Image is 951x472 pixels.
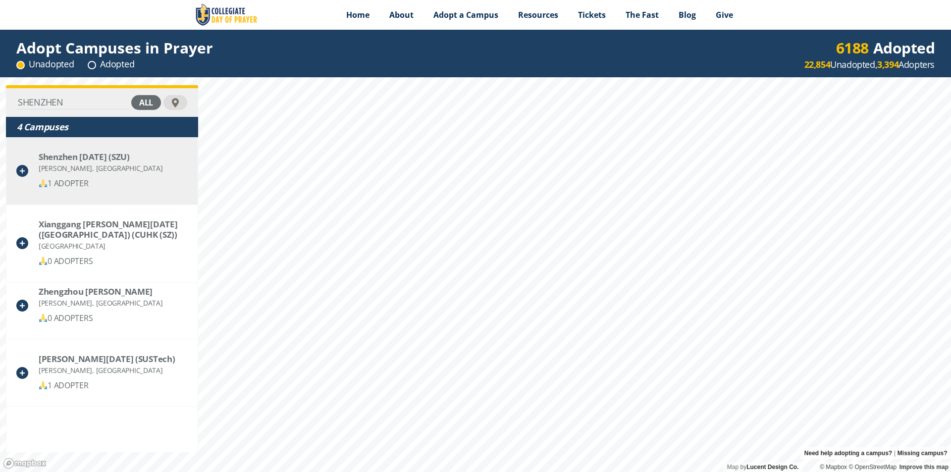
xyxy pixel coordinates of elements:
[433,9,498,20] span: Adopt a Campus
[746,464,798,471] a: Lucent Design Co.
[616,2,669,27] a: The Fast
[804,58,935,71] div: Unadopted, Adopters
[723,462,802,472] div: Map by
[17,121,187,133] div: 4 Campuses
[17,96,129,109] input: Find Your Campus
[836,42,935,54] div: Adopted
[836,42,869,54] div: 6188
[39,162,162,174] div: [PERSON_NAME], [GEOGRAPHIC_DATA]
[804,447,892,459] a: Need help adopting a campus?
[39,312,162,324] div: 0 ADOPTERS
[39,286,162,297] div: Zhengzhou Shengda Jingmao Guanli Xueyuan
[626,9,659,20] span: The Fast
[423,2,508,27] a: Adopt a Campus
[39,152,162,162] div: Shenzhen Daxue (SZU)
[39,354,175,364] div: Nanfang Keji Daxue (SUSTech)
[899,464,949,471] a: Improve this map
[877,58,898,70] strong: 3,394
[39,297,162,309] div: [PERSON_NAME], [GEOGRAPHIC_DATA]
[669,2,706,27] a: Blog
[706,2,743,27] a: Give
[804,58,831,70] strong: 22,854
[39,314,47,322] img: 🙏
[39,240,187,252] div: [GEOGRAPHIC_DATA]
[39,257,47,265] img: 🙏
[3,458,47,469] a: Mapbox logo
[679,9,696,20] span: Blog
[848,464,897,471] a: OpenStreetMap
[820,464,847,471] a: Mapbox
[336,2,379,27] a: Home
[800,447,951,459] div: |
[39,179,47,187] img: 🙏
[39,177,162,190] div: 1 ADOPTER
[346,9,370,20] span: Home
[16,42,213,54] div: Adopt Campuses in Prayer
[16,58,74,70] div: Unadopted
[716,9,733,20] span: Give
[518,9,558,20] span: Resources
[88,58,134,70] div: Adopted
[39,364,175,376] div: [PERSON_NAME], [GEOGRAPHIC_DATA]
[131,95,161,110] div: all
[39,381,47,389] img: 🙏
[578,9,606,20] span: Tickets
[39,219,187,240] div: Xianggang Zhongwen Daxue (Shenzhen) (CUHK (SZ))
[39,379,175,392] div: 1 ADOPTER
[389,9,414,20] span: About
[39,255,187,267] div: 0 ADOPTERS
[508,2,568,27] a: Resources
[568,2,616,27] a: Tickets
[898,447,948,459] a: Missing campus?
[379,2,423,27] a: About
